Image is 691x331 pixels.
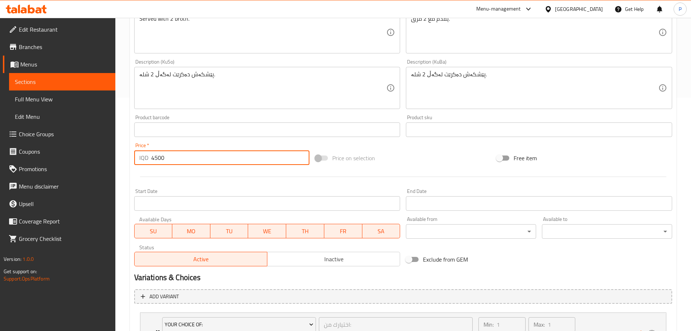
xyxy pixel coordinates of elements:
[332,154,375,162] span: Price on selection
[3,195,115,213] a: Upsell
[3,38,115,56] a: Branches
[476,5,521,13] div: Menu-management
[4,267,37,276] span: Get support on:
[406,122,672,137] input: Please enter product sku
[19,43,110,51] span: Branches
[251,226,283,237] span: WE
[4,274,50,283] a: Support.OpsPlatform
[134,252,267,266] button: Active
[134,289,672,304] button: Add variant
[134,272,672,283] h2: Variations & Choices
[151,150,310,165] input: Please enter price
[270,254,397,265] span: Inactive
[15,112,110,121] span: Edit Menu
[19,130,110,138] span: Choice Groups
[423,255,468,264] span: Exclude from GEM
[19,147,110,156] span: Coupons
[19,25,110,34] span: Edit Restaurant
[362,224,400,238] button: SA
[19,165,110,173] span: Promotions
[542,224,672,239] div: ​
[149,292,179,301] span: Add variant
[679,5,682,13] span: P
[555,5,603,13] div: [GEOGRAPHIC_DATA]
[15,95,110,104] span: Full Menu View
[289,226,321,237] span: TH
[19,199,110,208] span: Upsell
[411,15,658,50] textarea: يقدم مع 2 مرق.
[3,178,115,195] a: Menu disclaimer
[327,226,359,237] span: FR
[3,56,115,73] a: Menus
[267,252,400,266] button: Inactive
[484,320,494,329] p: Min:
[22,254,34,264] span: 1.0.0
[3,230,115,247] a: Grocery Checklist
[165,320,313,329] span: Your Choice Of:
[3,125,115,143] a: Choice Groups
[210,224,248,238] button: TU
[137,254,264,265] span: Active
[9,108,115,125] a: Edit Menu
[9,90,115,108] a: Full Menu View
[134,122,400,137] input: Please enter product barcode
[324,224,362,238] button: FR
[213,226,246,237] span: TU
[19,217,110,226] span: Coverage Report
[4,254,21,264] span: Version:
[172,224,210,238] button: MO
[20,60,110,69] span: Menus
[19,234,110,243] span: Grocery Checklist
[19,182,110,191] span: Menu disclaimer
[514,154,537,162] span: Free item
[139,15,387,50] textarea: Served with 2 broth.
[248,224,286,238] button: WE
[3,213,115,230] a: Coverage Report
[15,77,110,86] span: Sections
[3,160,115,178] a: Promotions
[134,224,173,238] button: SU
[3,143,115,160] a: Coupons
[3,21,115,38] a: Edit Restaurant
[411,71,658,105] textarea: پێشکەش دەکرێت لەگەڵ 2 شلە.
[534,320,545,329] p: Max:
[139,71,387,105] textarea: پێشکەش دەکرێت لەگەڵ 2 شلە.
[175,226,207,237] span: MO
[286,224,324,238] button: TH
[139,153,148,162] p: IQD
[365,226,398,237] span: SA
[406,224,536,239] div: ​
[137,226,170,237] span: SU
[9,73,115,90] a: Sections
